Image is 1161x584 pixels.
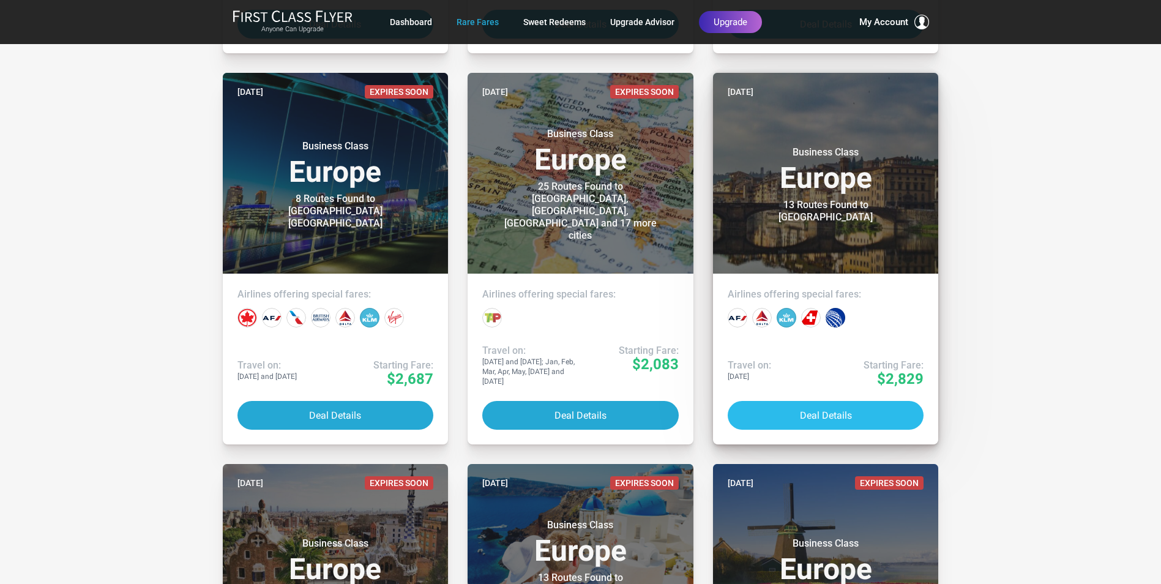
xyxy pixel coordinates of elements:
a: [DATE]Expires SoonBusiness ClassEurope8 Routes Found to [GEOGRAPHIC_DATA] [GEOGRAPHIC_DATA]Airlin... [223,73,449,444]
div: United [826,308,845,328]
div: 8 Routes Found to [GEOGRAPHIC_DATA] [GEOGRAPHIC_DATA] [259,193,412,230]
time: [DATE] [482,476,508,490]
h3: Europe [728,537,924,584]
time: [DATE] [237,476,263,490]
time: [DATE] [482,85,508,99]
div: Swiss [801,308,821,328]
a: [DATE]Expires SoonBusiness ClassEurope25 Routes Found to [GEOGRAPHIC_DATA], [GEOGRAPHIC_DATA], [G... [468,73,693,444]
button: Deal Details [482,401,679,430]
small: Anyone Can Upgrade [233,25,353,34]
div: KLM [360,308,379,328]
div: Virgin Atlantic [384,308,404,328]
small: Business Class [504,128,657,140]
div: 25 Routes Found to [GEOGRAPHIC_DATA], [GEOGRAPHIC_DATA], [GEOGRAPHIC_DATA] and 17 more cities [504,181,657,242]
span: My Account [859,15,908,29]
h4: Airlines offering special fares: [482,288,679,301]
div: Delta Airlines [752,308,772,328]
small: Business Class [749,537,902,550]
h3: Europe [237,140,434,187]
h3: Europe [482,519,679,566]
div: Air Canada [237,308,257,328]
time: [DATE] [728,85,753,99]
small: Business Class [504,519,657,531]
button: Deal Details [728,401,924,430]
small: Business Class [259,140,412,152]
a: Upgrade Advisor [610,11,674,33]
time: [DATE] [728,476,753,490]
div: KLM [777,308,796,328]
img: First Class Flyer [233,10,353,23]
h3: Europe [237,537,434,584]
div: 13 Routes Found to [GEOGRAPHIC_DATA] [749,199,902,223]
a: Upgrade [699,11,762,33]
span: Expires Soon [855,476,924,490]
span: Expires Soon [610,85,679,99]
div: Air France [262,308,282,328]
div: British Airways [311,308,330,328]
a: Sweet Redeems [523,11,586,33]
div: Air France [728,308,747,328]
h3: Europe [728,146,924,193]
button: Deal Details [237,401,434,430]
div: TAP Portugal [482,308,502,328]
div: Delta Airlines [335,308,355,328]
span: Expires Soon [365,476,433,490]
a: First Class FlyerAnyone Can Upgrade [233,10,353,34]
time: [DATE] [237,85,263,99]
span: Expires Soon [610,476,679,490]
div: American Airlines [286,308,306,328]
h4: Airlines offering special fares: [728,288,924,301]
a: [DATE]Business ClassEurope13 Routes Found to [GEOGRAPHIC_DATA]Airlines offering special fares:Tra... [713,73,939,444]
span: Expires Soon [365,85,433,99]
button: My Account [859,15,929,29]
h3: Europe [482,128,679,174]
a: Rare Fares [457,11,499,33]
small: Business Class [259,537,412,550]
small: Business Class [749,146,902,159]
a: Dashboard [390,11,432,33]
h4: Airlines offering special fares: [237,288,434,301]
